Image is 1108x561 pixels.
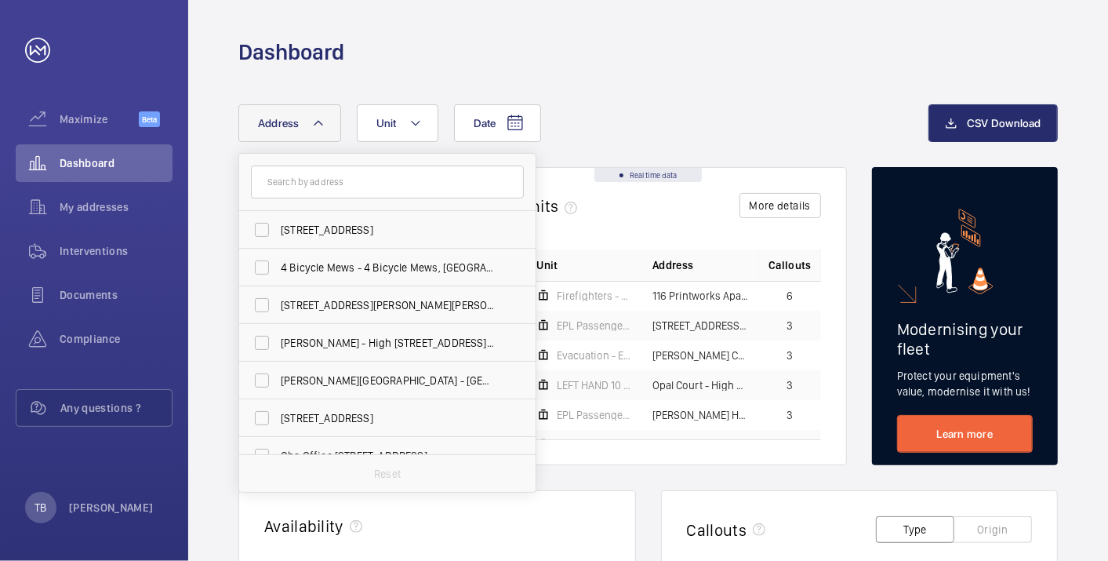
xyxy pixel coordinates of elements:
[936,209,994,294] img: marketing-card.svg
[652,320,750,331] span: [STREET_ADDRESS][PERSON_NAME][PERSON_NAME]
[876,516,954,543] button: Type
[557,350,634,361] span: Evacuation - EPL Passenger Lift No 2
[281,335,496,351] span: [PERSON_NAME] - High [STREET_ADDRESS][PERSON_NAME]
[35,500,46,515] p: TB
[557,320,634,331] span: EPL Passenger Lift 19b
[786,320,793,331] span: 3
[594,168,702,182] div: Real time data
[786,290,793,301] span: 6
[454,104,541,142] button: Date
[521,196,584,216] span: units
[928,104,1058,142] button: CSV Download
[238,104,341,142] button: Address
[376,117,397,129] span: Unit
[60,111,139,127] span: Maximize
[60,155,173,171] span: Dashboard
[264,516,343,536] h2: Availability
[251,166,524,199] input: Search by address
[897,368,1033,399] p: Protect your equipment's value, modernise it with us!
[967,117,1041,129] span: CSV Download
[557,410,634,421] span: EPL Passenger Lift No 1
[258,117,300,129] span: Address
[238,38,344,67] h1: Dashboard
[281,260,496,275] span: 4 Bicycle Mews - 4 Bicycle Mews, [GEOGRAPHIC_DATA] 6FF
[786,380,793,391] span: 3
[60,331,173,347] span: Compliance
[536,257,558,273] span: Unit
[60,243,173,259] span: Interventions
[69,500,154,515] p: [PERSON_NAME]
[739,193,821,218] button: More details
[60,400,172,416] span: Any questions ?
[60,199,173,215] span: My addresses
[357,104,438,142] button: Unit
[652,380,750,391] span: Opal Court - High Risk Building - Opal Court
[897,319,1033,359] h2: Modernising your fleet
[474,117,496,129] span: Date
[281,410,496,426] span: [STREET_ADDRESS]
[897,415,1033,453] a: Learn more
[652,410,750,421] span: [PERSON_NAME] House - High Risk Building - [PERSON_NAME][GEOGRAPHIC_DATA]
[281,297,496,313] span: [STREET_ADDRESS][PERSON_NAME][PERSON_NAME]
[786,350,793,361] span: 3
[687,520,747,540] h2: Callouts
[60,287,173,303] span: Documents
[652,257,693,273] span: Address
[281,222,496,238] span: [STREET_ADDRESS]
[652,290,750,301] span: 116 Printworks Apartments Flats 1-65 - High Risk Building - 116 Printworks Apartments Flats 1-65
[374,466,401,482] p: Reset
[954,516,1032,543] button: Origin
[557,290,634,301] span: Firefighters - EPL Flats 1-65 No 1
[139,111,160,127] span: Beta
[786,410,793,421] span: 3
[652,350,750,361] span: [PERSON_NAME] Court - High Risk Building - [PERSON_NAME][GEOGRAPHIC_DATA]
[281,373,496,388] span: [PERSON_NAME][GEOGRAPHIC_DATA] - [GEOGRAPHIC_DATA]
[281,448,496,464] span: Gha Office [STREET_ADDRESS]
[557,380,634,391] span: LEFT HAND 10 Floors Machine Roomless
[768,257,812,273] span: Callouts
